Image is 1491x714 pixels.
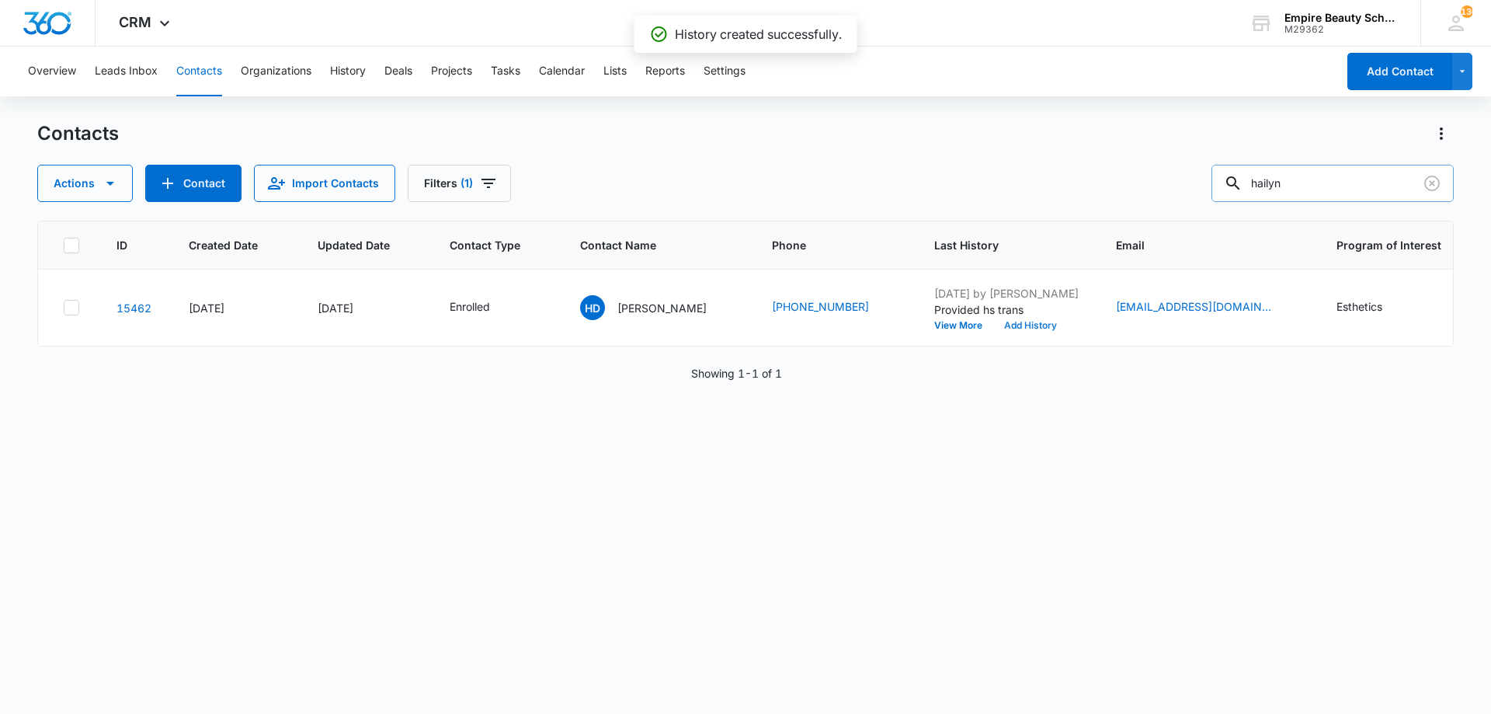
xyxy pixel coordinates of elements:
span: CRM [119,14,151,30]
div: Enrolled [450,298,490,315]
a: [PHONE_NUMBER] [772,298,869,315]
span: Contact Type [450,237,520,253]
a: [EMAIL_ADDRESS][DOMAIN_NAME] [1116,298,1271,315]
button: Overview [28,47,76,96]
p: Provided hs trans [934,301,1079,318]
div: [DATE] [318,300,412,316]
button: Tasks [491,47,520,96]
span: Last History [934,237,1056,253]
div: Phone - (603) 630-7769 - Select to Edit Field [772,298,897,317]
p: History created successfully. [675,25,842,44]
span: Contact Name [580,237,712,253]
button: Actions [1429,121,1454,146]
div: Contact Type - Enrolled - Select to Edit Field [450,298,518,317]
p: [DATE] by [PERSON_NAME] [934,285,1079,301]
div: Contact Name - Hailyn Devine - Select to Edit Field [580,295,735,320]
div: account name [1284,12,1398,24]
button: View More [934,321,993,330]
button: Settings [704,47,745,96]
a: Navigate to contact details page for Hailyn Devine [116,301,151,315]
button: Add Contact [1347,53,1452,90]
button: Projects [431,47,472,96]
button: Lists [603,47,627,96]
button: Import Contacts [254,165,395,202]
button: Contacts [176,47,222,96]
button: Reports [645,47,685,96]
span: Updated Date [318,237,390,253]
div: Program of Interest - Esthetics - Select to Edit Field [1336,298,1410,317]
button: Actions [37,165,133,202]
button: Organizations [241,47,311,96]
div: [DATE] [189,300,280,316]
div: notifications count [1461,5,1473,18]
input: Search Contacts [1211,165,1454,202]
span: HD [580,295,605,320]
button: Deals [384,47,412,96]
span: ID [116,237,129,253]
span: (1) [461,178,473,189]
button: Add Contact [145,165,242,202]
p: Showing 1-1 of 1 [691,365,782,381]
div: Email - hailyndevine@gmail.com - Select to Edit Field [1116,298,1299,317]
span: Phone [772,237,874,253]
div: Esthetics [1336,298,1382,315]
span: Email [1116,237,1277,253]
button: Add History [993,321,1068,330]
div: account id [1284,24,1398,35]
button: Clear [1420,171,1444,196]
span: 130 [1461,5,1473,18]
button: Filters [408,165,511,202]
button: Calendar [539,47,585,96]
span: Created Date [189,237,258,253]
span: Program of Interest [1336,237,1441,253]
p: [PERSON_NAME] [617,300,707,316]
button: History [330,47,366,96]
button: Leads Inbox [95,47,158,96]
h1: Contacts [37,122,119,145]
